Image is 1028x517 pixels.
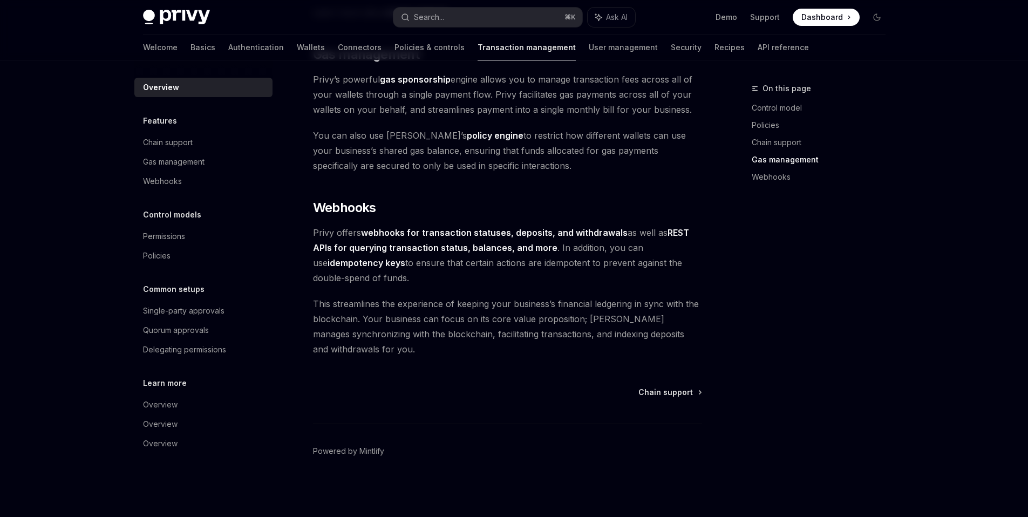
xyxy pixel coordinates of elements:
a: Policies & controls [394,35,465,60]
a: Overview [134,395,273,414]
a: Webhooks [134,172,273,191]
a: Security [671,35,702,60]
a: Powered by Mintlify [313,446,384,457]
a: Wallets [297,35,325,60]
div: Delegating permissions [143,343,226,356]
button: Toggle dark mode [868,9,886,26]
strong: policy engine [467,130,523,141]
a: Gas management [134,152,273,172]
a: Chain support [752,134,894,151]
strong: idempotency keys [328,257,405,268]
a: Connectors [338,35,382,60]
button: Ask AI [588,8,635,27]
img: dark logo [143,10,210,25]
a: Quorum approvals [134,321,273,340]
div: Chain support [143,136,193,149]
div: Gas management [143,155,205,168]
a: Overview [134,414,273,434]
a: Recipes [714,35,745,60]
span: Chain support [638,387,693,398]
div: Permissions [143,230,185,243]
a: Overview [134,78,273,97]
div: Overview [143,437,178,450]
div: Overview [143,398,178,411]
a: Policies [134,246,273,266]
a: Authentication [228,35,284,60]
a: Welcome [143,35,178,60]
button: Search...⌘K [393,8,582,27]
h5: Learn more [143,377,187,390]
a: Transaction management [478,35,576,60]
a: API reference [758,35,809,60]
a: Webhooks [752,168,894,186]
a: Chain support [134,133,273,152]
span: Dashboard [801,12,843,23]
a: User management [589,35,658,60]
a: Demo [716,12,737,23]
span: Ask AI [606,12,628,23]
a: Overview [134,434,273,453]
a: Basics [190,35,215,60]
div: Webhooks [143,175,182,188]
a: Dashboard [793,9,860,26]
a: Gas management [752,151,894,168]
span: This streamlines the experience of keeping your business’s financial ledgering in sync with the b... [313,296,702,357]
a: Support [750,12,780,23]
strong: gas sponsorship [380,74,451,85]
h5: Common setups [143,283,205,296]
div: Quorum approvals [143,324,209,337]
a: Policies [752,117,894,134]
h5: Control models [143,208,201,221]
div: Search... [414,11,444,24]
a: Permissions [134,227,273,246]
strong: webhooks for transaction statuses, deposits, and withdrawals [361,227,628,238]
div: Overview [143,81,179,94]
span: Privy’s powerful engine allows you to manage transaction fees across all of your wallets through ... [313,72,702,117]
a: Chain support [638,387,701,398]
span: Webhooks [313,199,376,216]
span: On this page [763,82,811,95]
span: You can also use [PERSON_NAME]’s to restrict how different wallets can use your business’s shared... [313,128,702,173]
a: Control model [752,99,894,117]
div: Policies [143,249,171,262]
span: Privy offers as well as . In addition, you can use to ensure that certain actions are idempotent ... [313,225,702,285]
div: Single-party approvals [143,304,224,317]
a: Single-party approvals [134,301,273,321]
a: Delegating permissions [134,340,273,359]
div: Overview [143,418,178,431]
span: ⌘ K [564,13,576,22]
h5: Features [143,114,177,127]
